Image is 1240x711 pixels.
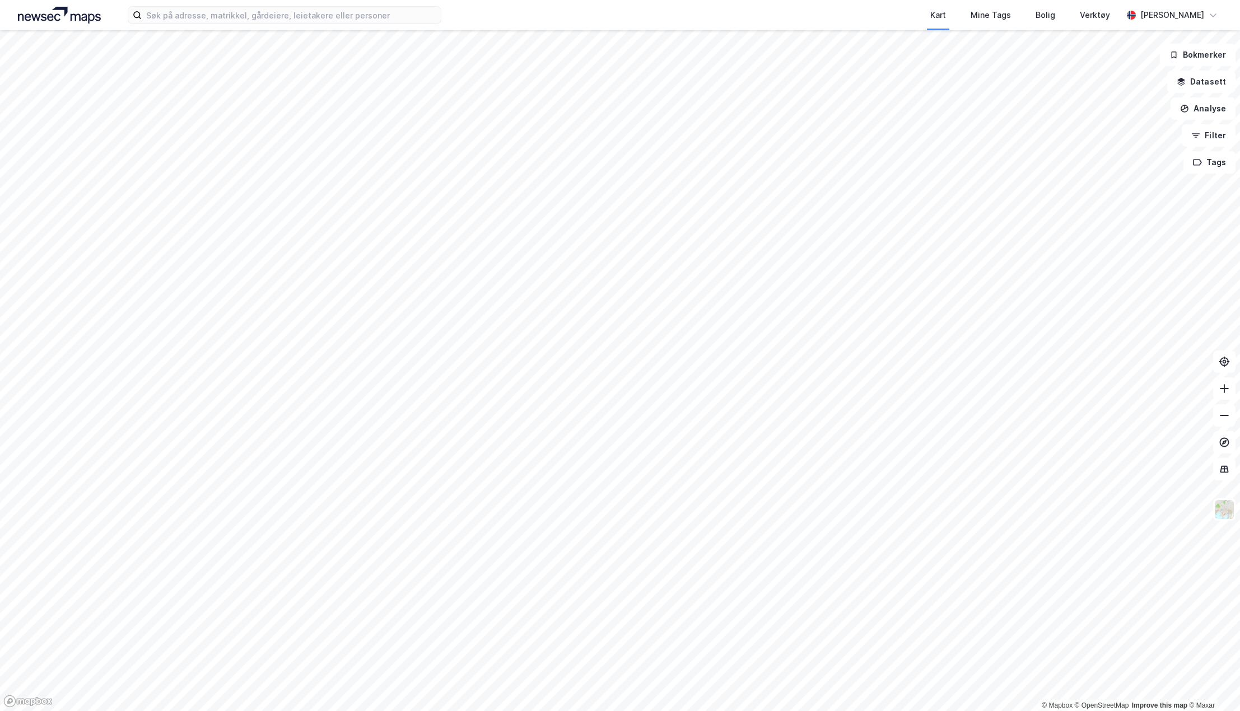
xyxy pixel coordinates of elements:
input: Søk på adresse, matrikkel, gårdeiere, leietakere eller personer [142,7,441,24]
a: Improve this map [1132,701,1187,709]
div: Mine Tags [971,8,1011,22]
a: Mapbox [1042,701,1073,709]
iframe: Chat Widget [1184,657,1240,711]
button: Datasett [1167,71,1236,93]
a: OpenStreetMap [1075,701,1129,709]
button: Tags [1183,151,1236,174]
div: Bolig [1036,8,1055,22]
button: Analyse [1171,97,1236,120]
div: [PERSON_NAME] [1140,8,1204,22]
div: Verktøy [1080,8,1110,22]
img: logo.a4113a55bc3d86da70a041830d287a7e.svg [18,7,101,24]
img: Z [1214,499,1235,520]
div: Kart [930,8,946,22]
div: Kontrollprogram for chat [1184,657,1240,711]
a: Mapbox homepage [3,695,53,708]
button: Filter [1182,124,1236,147]
button: Bokmerker [1160,44,1236,66]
